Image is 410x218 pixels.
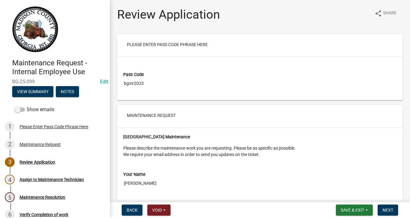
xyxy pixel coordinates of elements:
[123,173,146,177] label: Your Name
[20,177,84,182] div: Assign to Maintenance Technician
[117,7,220,22] h1: Review Application
[56,89,79,94] wm-modal-confirm: Notes
[20,142,61,147] div: Maintenance Request
[20,125,88,129] div: Please Enter Pass Code Phrase Here
[375,10,382,17] i: share
[5,140,15,149] div: 2
[123,73,144,77] label: Pass Code
[123,134,190,139] strong: [GEOGRAPHIC_DATA] Maintenance
[100,79,108,85] wm-modal-confirm: Edit Application Number
[12,79,98,85] span: BG-25-099
[100,79,108,85] a: Edit
[378,205,398,216] button: Next
[122,205,142,216] button: Back
[20,195,65,199] div: Maintenance Resolution
[336,205,373,216] button: Save & Exit
[383,208,393,213] span: Next
[341,208,364,213] span: Save & Exit
[123,145,397,158] p: Please describe the maintenance work you are requesting. Please be as specific as possible. We re...
[383,10,397,17] span: Share
[152,208,162,213] span: Void
[12,86,53,97] button: View Summary
[370,7,401,19] button: shareShare
[127,208,138,213] span: Back
[5,122,15,132] div: 1
[5,192,15,202] div: 5
[20,160,55,164] div: Review Application
[15,106,54,113] label: Show emails
[56,86,79,97] button: Notes
[12,59,105,76] h4: Maintenance Request - Internal Employee Use
[5,175,15,184] div: 4
[147,205,171,216] button: Void
[20,213,68,217] div: Verify Completion of work
[12,6,58,52] img: Madison County, Georgia
[12,89,53,94] wm-modal-confirm: Summary
[5,157,15,167] div: 3
[122,39,213,50] button: Please Enter Pass Code Phrase Here
[122,110,181,121] button: Maintenance Request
